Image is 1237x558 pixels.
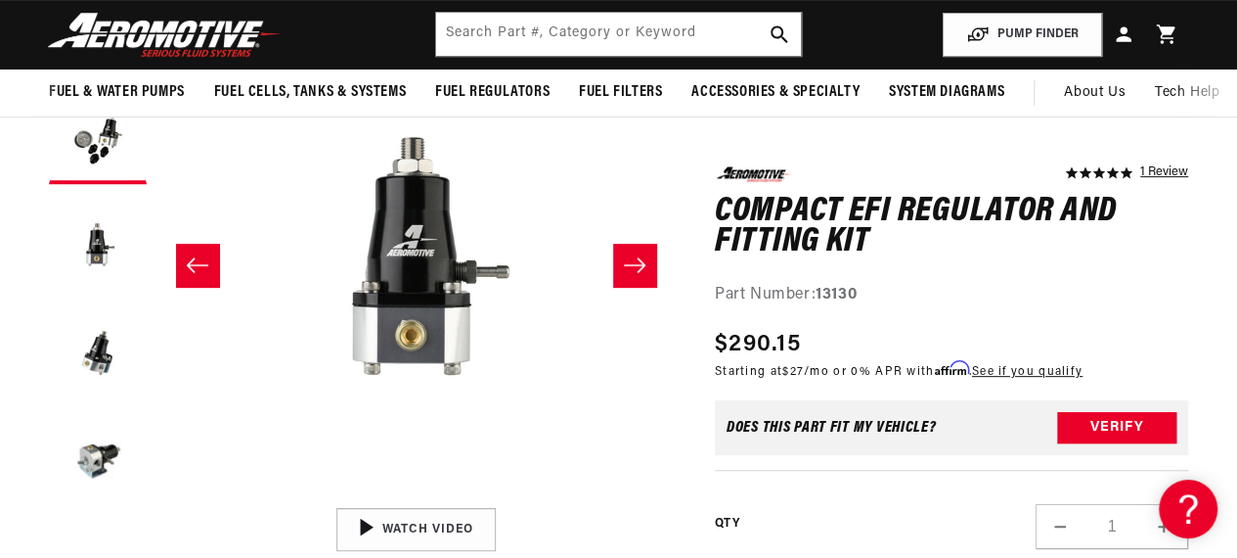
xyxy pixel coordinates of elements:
[727,420,937,436] div: Does This part fit My vehicle?
[420,70,564,116] summary: Fuel Regulators
[816,286,857,302] strong: 13130
[782,366,804,378] span: $27
[1064,85,1126,100] span: About Us
[715,362,1082,381] p: Starting at /mo or 0% APR with .
[49,194,147,292] button: Load image 3 in gallery view
[1057,412,1176,443] button: Verify
[889,82,1004,103] span: System Diagrams
[214,82,406,103] span: Fuel Cells, Tanks & Systems
[564,70,677,116] summary: Fuel Filters
[691,82,860,103] span: Accessories & Specialty
[49,86,147,184] button: Load image 2 in gallery view
[49,409,147,507] button: Load image 5 in gallery view
[758,13,801,56] button: search button
[715,327,801,362] span: $290.15
[943,13,1102,57] button: PUMP FINDER
[579,82,662,103] span: Fuel Filters
[613,244,656,287] button: Slide right
[715,282,1188,307] div: Part Number:
[435,82,550,103] span: Fuel Regulators
[34,70,199,116] summary: Fuel & Water Pumps
[1140,166,1188,180] a: 1 reviews
[934,361,968,376] span: Affirm
[176,244,219,287] button: Slide left
[436,13,801,56] input: Search by Part Number, Category or Keyword
[677,70,874,116] summary: Accessories & Specialty
[715,515,739,532] label: QTY
[42,12,287,58] img: Aeromotive
[49,302,147,399] button: Load image 4 in gallery view
[874,70,1019,116] summary: System Diagrams
[49,82,185,103] span: Fuel & Water Pumps
[1155,82,1219,104] span: Tech Help
[715,196,1188,257] h1: Compact EFI Regulator and Fitting Kit
[972,366,1082,378] a: See if you qualify - Learn more about Affirm Financing (opens in modal)
[1140,70,1234,116] summary: Tech Help
[199,70,420,116] summary: Fuel Cells, Tanks & Systems
[1049,70,1140,116] a: About Us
